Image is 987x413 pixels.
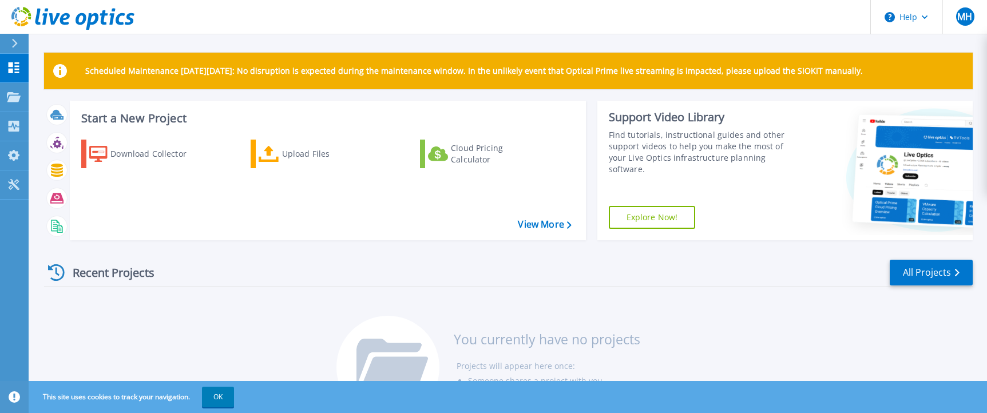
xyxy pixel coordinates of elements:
[282,142,374,165] div: Upload Files
[251,140,378,168] a: Upload Files
[81,112,571,125] h3: Start a New Project
[451,142,542,165] div: Cloud Pricing Calculator
[890,260,973,285] a: All Projects
[110,142,202,165] div: Download Collector
[518,219,571,230] a: View More
[81,140,209,168] a: Download Collector
[44,259,170,287] div: Recent Projects
[457,359,640,374] li: Projects will appear here once:
[420,140,548,168] a: Cloud Pricing Calculator
[957,12,972,21] span: MH
[85,66,863,76] p: Scheduled Maintenance [DATE][DATE]: No disruption is expected during the maintenance window. In t...
[609,110,799,125] div: Support Video Library
[468,374,640,388] li: Someone shares a project with you
[609,206,696,229] a: Explore Now!
[609,129,799,175] div: Find tutorials, instructional guides and other support videos to help you make the most of your L...
[454,333,640,346] h3: You currently have no projects
[31,387,234,407] span: This site uses cookies to track your navigation.
[202,387,234,407] button: OK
